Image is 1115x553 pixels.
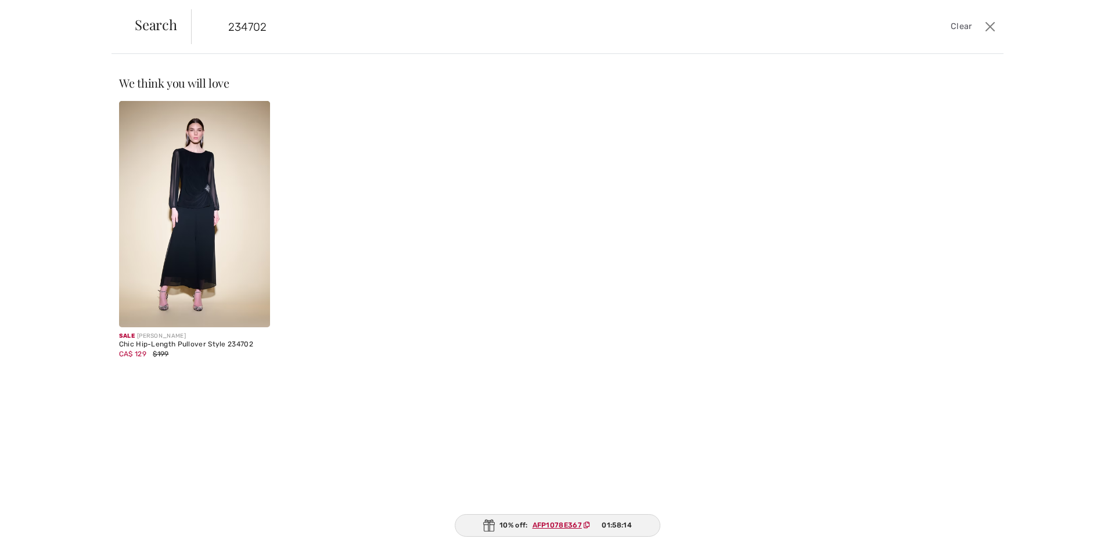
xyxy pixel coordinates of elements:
span: CA$ 129 [119,350,146,358]
div: [PERSON_NAME] [119,332,270,341]
span: We think you will love [119,75,229,91]
input: TYPE TO SEARCH [220,9,791,44]
div: 10% off: [455,514,660,537]
img: Chic Hip-Length Pullover Style 234702. Black [119,101,270,327]
div: Chic Hip-Length Pullover Style 234702 [119,341,270,349]
span: Chat [26,8,49,19]
img: Gift.svg [483,519,495,532]
span: Search [135,17,177,31]
ins: AFP1078E367 [533,521,582,529]
button: Close [981,17,999,36]
span: Sale [119,332,135,339]
span: Clear [951,20,972,33]
span: $199 [153,350,168,358]
span: 01:58:14 [602,520,631,530]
